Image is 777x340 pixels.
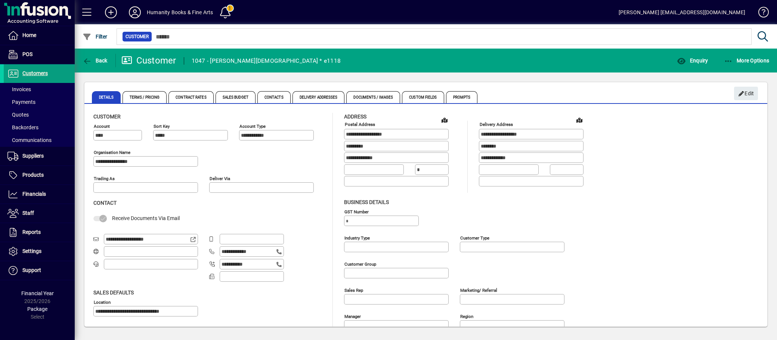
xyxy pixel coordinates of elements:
mat-label: Sales rep [344,287,363,293]
button: Edit [734,87,758,100]
span: Package [27,306,47,312]
span: Receive Documents Via Email [112,215,180,221]
span: Enquiry [677,58,708,64]
a: View on map [439,114,451,126]
mat-label: Region [460,313,473,319]
mat-label: GST Number [344,209,369,214]
span: Home [22,32,36,38]
span: Settings [22,248,41,254]
mat-label: Trading as [94,176,115,181]
span: Financial Year [21,290,54,296]
span: Address [344,114,366,120]
span: Contact [93,200,117,206]
button: Filter [81,30,109,43]
span: Contacts [257,91,291,103]
span: Customer [126,33,149,40]
span: Business details [344,199,389,205]
span: Staff [22,210,34,216]
a: POS [4,45,75,64]
span: Financials [22,191,46,197]
span: Edit [738,87,754,100]
a: Support [4,261,75,280]
span: Backorders [7,124,38,130]
span: POS [22,51,32,57]
mat-label: Deliver via [210,176,230,181]
a: Financials [4,185,75,204]
a: Communications [4,134,75,146]
span: Prompts [446,91,478,103]
div: Humanity Books & Fine Arts [147,6,213,18]
a: View on map [573,114,585,126]
mat-label: Industry type [344,235,370,240]
a: Settings [4,242,75,261]
span: Communications [7,137,52,143]
span: Sales Budget [216,91,256,103]
button: More Options [722,54,771,67]
span: Custom Fields [402,91,444,103]
mat-label: Marketing/ Referral [460,287,497,293]
mat-label: Account Type [239,124,266,129]
a: Products [4,166,75,185]
span: Customers [22,70,48,76]
mat-label: Account [94,124,110,129]
button: Back [81,54,109,67]
a: Backorders [4,121,75,134]
a: Home [4,26,75,45]
mat-label: Organisation name [94,150,130,155]
span: More Options [724,58,770,64]
mat-label: Sort key [154,124,170,129]
span: Filter [83,34,108,40]
app-page-header-button: Back [75,54,116,67]
span: Back [83,58,108,64]
div: 1047 - [PERSON_NAME][DEMOGRAPHIC_DATA] * e1118 [192,55,341,67]
span: Details [92,91,121,103]
a: Knowledge Base [753,1,768,26]
span: Contract Rates [168,91,213,103]
span: Terms / Pricing [123,91,167,103]
button: Profile [123,6,147,19]
mat-label: Manager [344,313,361,319]
span: Reports [22,229,41,235]
span: Support [22,267,41,273]
a: Reports [4,223,75,242]
span: Invoices [7,86,31,92]
a: Suppliers [4,147,75,166]
span: Customer [93,114,121,120]
span: Documents / Images [346,91,400,103]
a: Payments [4,96,75,108]
a: Invoices [4,83,75,96]
a: Quotes [4,108,75,121]
mat-label: Customer type [460,235,489,240]
span: Quotes [7,112,29,118]
button: Enquiry [675,54,710,67]
mat-label: Location [94,299,111,305]
span: Delivery Addresses [292,91,345,103]
span: Payments [7,99,35,105]
span: Sales defaults [93,290,134,296]
div: [PERSON_NAME] [EMAIL_ADDRESS][DOMAIN_NAME] [619,6,745,18]
div: Customer [121,55,176,67]
span: Suppliers [22,153,44,159]
span: Products [22,172,44,178]
a: Staff [4,204,75,223]
mat-label: Customer group [344,261,376,266]
button: Add [99,6,123,19]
